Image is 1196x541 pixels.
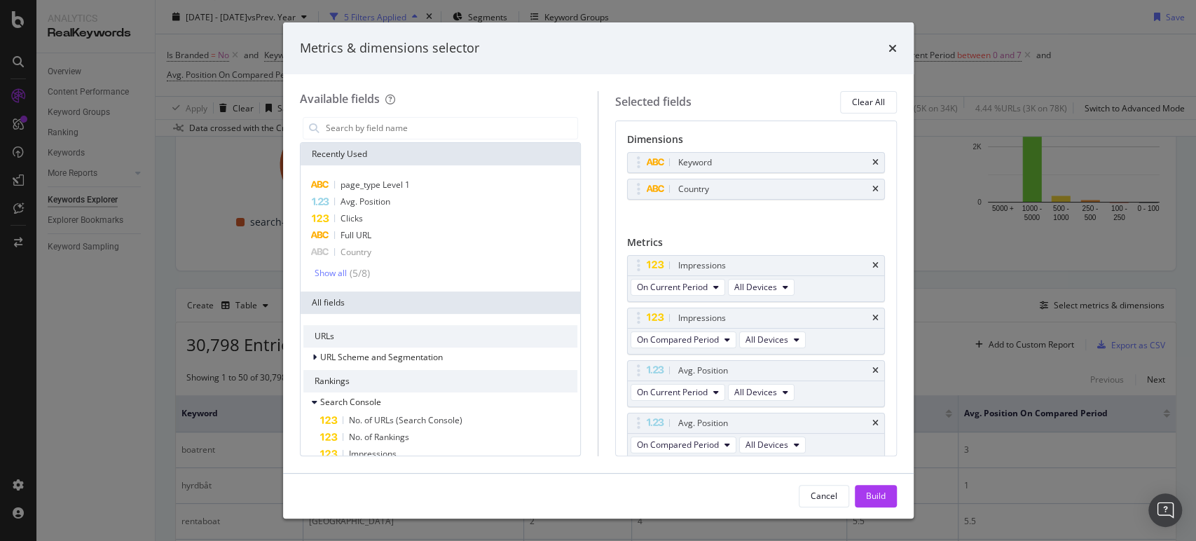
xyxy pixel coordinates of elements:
[734,281,777,293] span: All Devices
[347,266,370,280] div: ( 5 / 8 )
[341,246,371,258] span: Country
[745,439,788,451] span: All Devices
[852,96,885,108] div: Clear All
[866,490,886,502] div: Build
[341,196,390,207] span: Avg. Position
[739,331,806,348] button: All Devices
[637,386,708,398] span: On Current Period
[627,152,885,173] div: Keywordtimes
[728,279,795,296] button: All Devices
[320,351,443,363] span: URL Scheme and Segmentation
[888,39,897,57] div: times
[872,419,879,427] div: times
[631,331,736,348] button: On Compared Period
[678,416,728,430] div: Avg. Position
[303,370,578,392] div: Rankings
[627,413,885,460] div: Avg. PositiontimesOn Compared PeriodAll Devices
[1148,493,1182,527] div: Open Intercom Messenger
[631,437,736,453] button: On Compared Period
[341,229,371,241] span: Full URL
[811,490,837,502] div: Cancel
[349,431,409,443] span: No. of Rankings
[627,179,885,200] div: Countrytimes
[855,485,897,507] button: Build
[627,255,885,302] div: ImpressionstimesOn Current PeriodAll Devices
[872,185,879,193] div: times
[341,179,410,191] span: page_type Level 1
[349,448,397,460] span: Impressions
[615,94,692,110] div: Selected fields
[631,279,725,296] button: On Current Period
[678,156,712,170] div: Keyword
[637,439,719,451] span: On Compared Period
[324,118,578,139] input: Search by field name
[872,158,879,167] div: times
[349,414,462,426] span: No. of URLs (Search Console)
[678,259,726,273] div: Impressions
[303,325,578,348] div: URLs
[872,261,879,270] div: times
[872,314,879,322] div: times
[300,39,479,57] div: Metrics & dimensions selector
[283,22,914,519] div: modal
[739,437,806,453] button: All Devices
[627,235,885,255] div: Metrics
[637,281,708,293] span: On Current Period
[840,91,897,114] button: Clear All
[678,182,709,196] div: Country
[627,308,885,355] div: ImpressionstimesOn Compared PeriodAll Devices
[301,292,581,314] div: All fields
[631,384,725,401] button: On Current Period
[678,311,726,325] div: Impressions
[734,386,777,398] span: All Devices
[637,334,719,345] span: On Compared Period
[728,384,795,401] button: All Devices
[872,367,879,375] div: times
[745,334,788,345] span: All Devices
[300,91,380,107] div: Available fields
[627,132,885,152] div: Dimensions
[315,268,347,278] div: Show all
[799,485,849,507] button: Cancel
[627,360,885,407] div: Avg. PositiontimesOn Current PeriodAll Devices
[301,143,581,165] div: Recently Used
[341,212,363,224] span: Clicks
[678,364,728,378] div: Avg. Position
[320,396,381,408] span: Search Console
